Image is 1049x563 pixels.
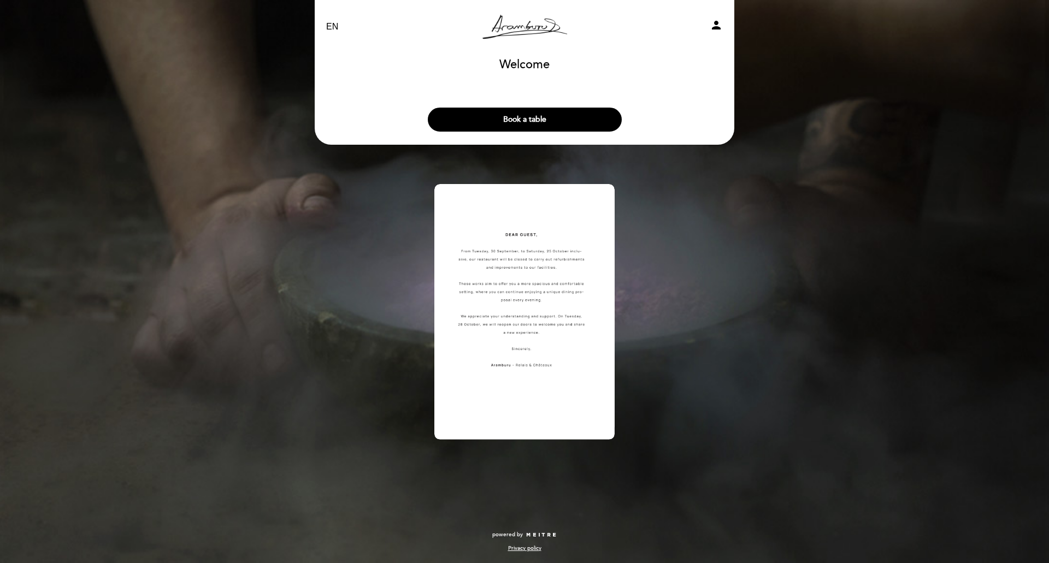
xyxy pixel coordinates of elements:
[492,531,557,538] a: powered by
[492,531,523,538] span: powered by
[499,58,550,72] h1: Welcome
[434,184,615,440] img: banner_1755620435.jpeg
[508,544,541,552] a: Privacy policy
[428,108,622,132] button: Book a table
[710,19,723,35] button: person
[456,12,593,42] a: Aramburu Resto
[526,532,557,538] img: MEITRE
[710,19,723,32] i: person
